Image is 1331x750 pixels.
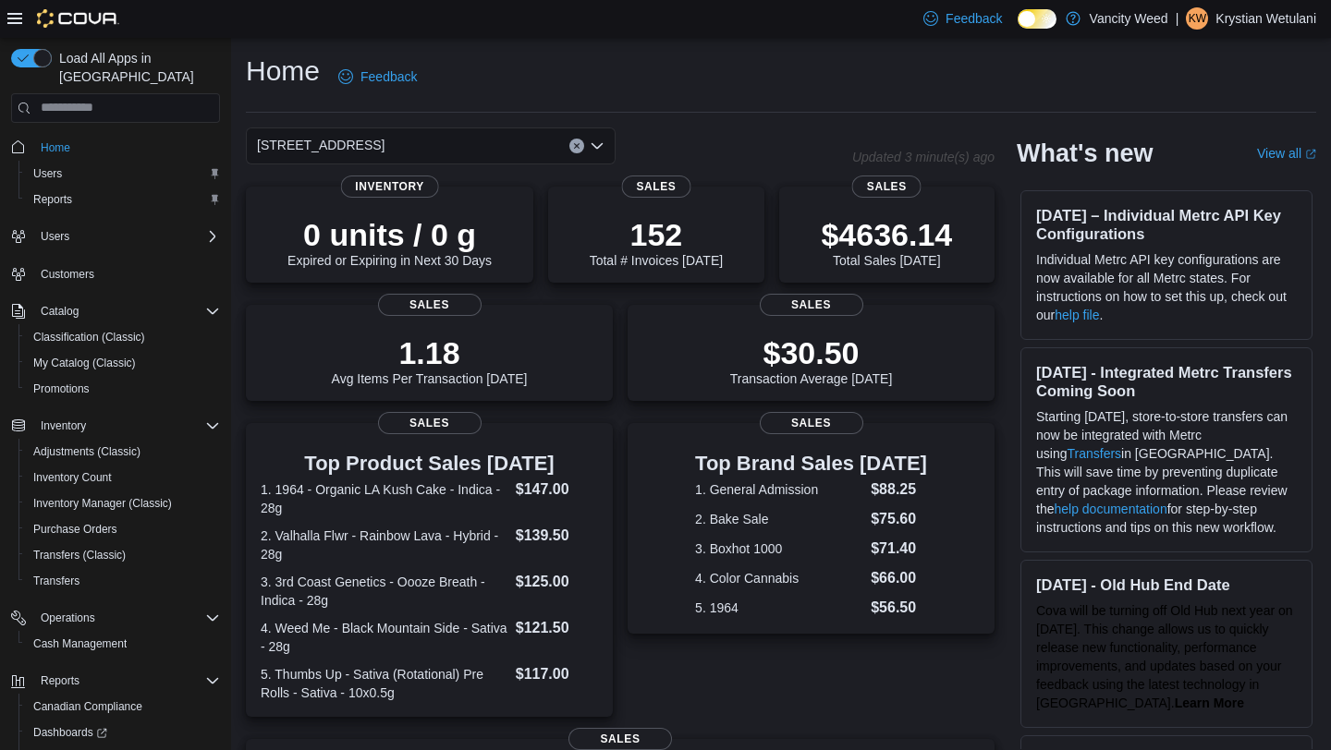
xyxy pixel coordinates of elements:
[26,721,220,744] span: Dashboards
[41,673,79,688] span: Reports
[340,175,439,198] span: Inventory
[516,525,598,547] dd: $139.50
[4,605,227,631] button: Operations
[33,225,220,248] span: Users
[1036,603,1293,710] span: Cova will be turning off Old Hub next year on [DATE]. This change allows us to quickly release ne...
[590,216,723,253] p: 152
[18,542,227,568] button: Transfers (Classic)
[26,696,220,718] span: Canadian Compliance
[26,466,220,489] span: Inventory Count
[590,139,604,153] button: Open list of options
[261,453,598,475] h3: Top Product Sales [DATE]
[33,300,86,322] button: Catalog
[331,58,424,95] a: Feedback
[730,334,893,371] p: $30.50
[261,665,508,702] dt: 5. Thumbs Up - Sativa (Rotational) Pre Rolls - Sativa - 10x0.5g
[18,490,227,516] button: Inventory Manager (Classic)
[37,9,119,28] img: Cova
[33,470,112,485] span: Inventory Count
[33,415,220,437] span: Inventory
[26,326,220,348] span: Classification (Classic)
[246,53,320,90] h1: Home
[41,229,69,244] span: Users
[1054,502,1166,516] a: help documentation
[4,413,227,439] button: Inventory
[18,350,227,376] button: My Catalog (Classic)
[33,262,220,285] span: Customers
[33,607,103,629] button: Operations
[33,548,126,562] span: Transfers (Classic)
[26,378,97,400] a: Promotions
[26,518,220,540] span: Purchase Orders
[695,453,927,475] h3: Top Brand Sales [DATE]
[18,465,227,490] button: Inventory Count
[33,496,172,511] span: Inventory Manager (Classic)
[730,334,893,386] div: Transaction Average [DATE]
[26,352,220,374] span: My Catalog (Classic)
[590,216,723,268] div: Total # Invoices [DATE]
[26,518,125,540] a: Purchase Orders
[516,617,598,639] dd: $121.50
[261,619,508,656] dt: 4. Weed Me - Black Mountain Side - Sativa - 28g
[33,225,77,248] button: Users
[33,670,87,692] button: Reports
[41,304,79,319] span: Catalog
[852,175,922,198] span: Sales
[1175,696,1244,710] a: Learn More
[26,544,220,566] span: Transfers (Classic)
[26,633,134,655] a: Cash Management
[1018,29,1019,30] span: Dark Mode
[695,510,863,528] dt: 2. Bake Sale
[1055,308,1099,322] a: help file
[18,516,227,542] button: Purchase Orders
[41,418,86,433] span: Inventory
[695,599,863,617] dt: 5. 1964
[569,139,584,153] button: Clear input
[332,334,528,386] div: Avg Items Per Transaction [DATE]
[33,300,220,322] span: Catalog
[26,721,115,744] a: Dashboards
[18,631,227,657] button: Cash Management
[33,330,145,345] span: Classification (Classic)
[821,216,952,253] p: $4636.14
[26,163,69,185] a: Users
[33,574,79,588] span: Transfers
[33,137,78,159] a: Home
[33,522,117,537] span: Purchase Orders
[18,324,227,350] button: Classification (Classic)
[360,67,417,86] span: Feedback
[41,267,94,282] span: Customers
[26,696,150,718] a: Canadian Compliance
[26,570,87,592] a: Transfers
[871,478,927,501] dd: $88.25
[760,412,863,434] span: Sales
[821,216,952,268] div: Total Sales [DATE]
[33,356,136,370] span: My Catalog (Classic)
[33,263,102,285] a: Customers
[261,480,508,517] dt: 1. 1964 - Organic LA Kush Cake - Indica - 28g
[33,636,127,651] span: Cash Management
[18,568,227,594] button: Transfers
[257,134,385,156] span: [STREET_ADDRESS]
[261,573,508,610] dt: 3. 3rd Coast Genetics - Oooze Breath - Indica - 28g
[26,544,133,566] a: Transfers (Classic)
[1036,575,1297,594] h3: [DATE] - Old Hub End Date
[760,294,863,316] span: Sales
[1017,139,1153,168] h2: What's new
[1257,146,1316,161] a: View allExternal link
[18,694,227,720] button: Canadian Compliance
[946,9,1002,28] span: Feedback
[18,376,227,402] button: Promotions
[852,150,995,164] p: Updated 3 minute(s) ago
[18,720,227,745] a: Dashboards
[26,326,153,348] a: Classification (Classic)
[33,699,142,714] span: Canadian Compliance
[33,444,140,459] span: Adjustments (Classic)
[1215,7,1316,30] p: Krystian Wetulani
[18,187,227,212] button: Reports
[332,334,528,371] p: 1.18
[26,163,220,185] span: Users
[1189,7,1206,30] span: KW
[26,633,220,655] span: Cash Management
[287,216,492,253] p: 0 units / 0 g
